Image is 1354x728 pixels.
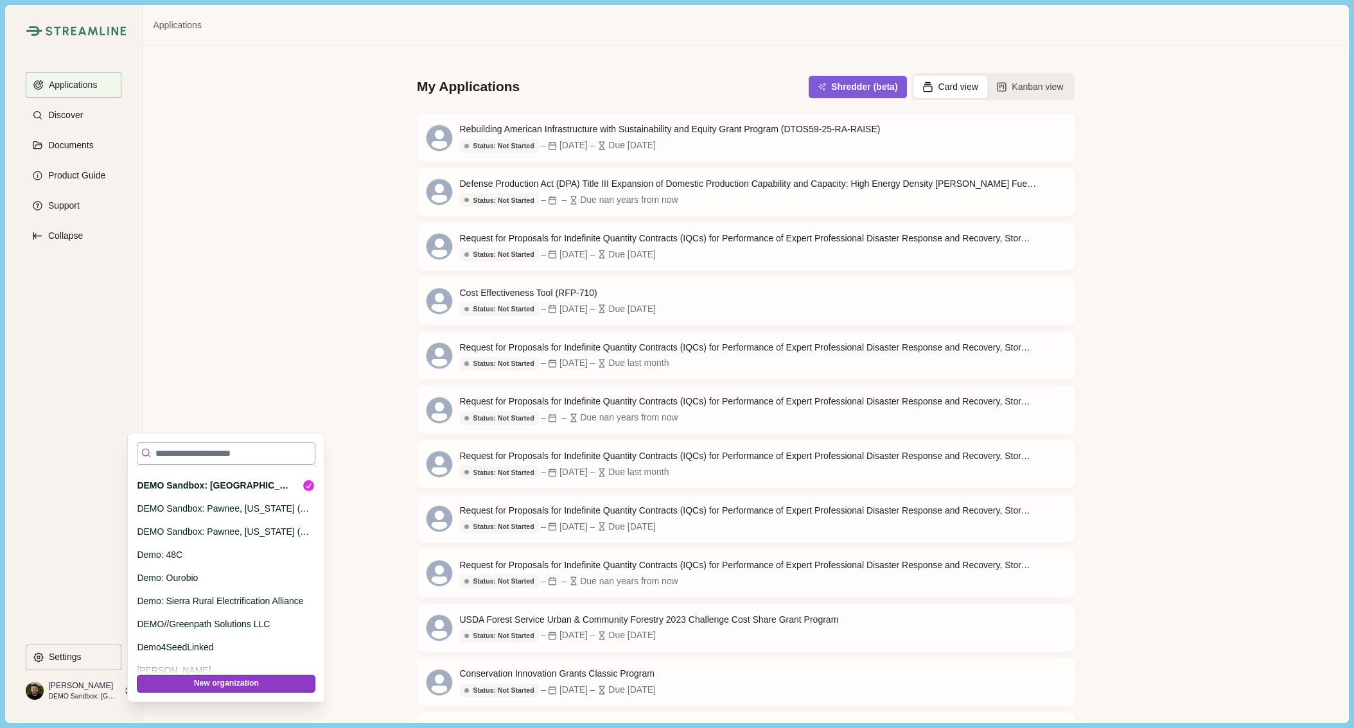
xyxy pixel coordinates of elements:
div: – [541,683,546,697]
button: Settings [26,645,121,670]
p: Demo4SeedLinked [137,641,311,654]
div: – [590,139,595,152]
p: Support [44,200,80,211]
div: Due [DATE] [608,628,656,642]
div: [DATE] [559,520,588,533]
div: My Applications [417,78,520,96]
div: Status: Not Started [464,250,534,259]
p: Applications [44,80,98,91]
div: Status: Not Started [464,686,534,695]
div: – [541,302,546,316]
button: Applications [26,72,121,98]
button: Kanban view [987,76,1073,98]
div: [DATE] [559,628,588,642]
svg: avatar [426,451,452,477]
svg: avatar [426,506,452,532]
div: Status: Not Started [464,305,534,313]
div: [DATE] [559,248,588,261]
a: Request for Proposals for Indefinite Quantity Contracts (IQCs) for Performance of Expert Professi... [417,386,1075,433]
p: DEMO Sandbox: [GEOGRAPHIC_DATA], [US_STATE] [48,691,116,702]
div: [DATE] [559,683,588,697]
p: DEMO Sandbox: [GEOGRAPHIC_DATA], [US_STATE] [137,479,293,492]
div: Conservation Innovation Grants Classic Program [460,667,656,680]
div: Request for Proposals for Indefinite Quantity Contracts (IQCs) for Performance of Expert Professi... [460,504,1038,517]
a: Request for Proposals for Indefinite Quantity Contracts (IQCs) for Performance of Expert Professi... [417,332,1075,379]
div: [DATE] [559,302,588,316]
div: – [541,356,546,370]
div: – [590,302,595,316]
a: Defense Production Act (DPA) Title III Expansion of Domestic Production Capability and Capacity: ... [417,168,1075,216]
a: Applications [153,19,202,32]
a: Cost Effectiveness Tool (RFP-710)Status: Not Started–[DATE]–Due [DATE] [417,277,1075,325]
button: Status: Not Started [460,412,539,425]
button: Status: Not Started [460,575,539,588]
div: Request for Proposals for Indefinite Quantity Contracts (IQCs) for Performance of Expert Professi... [460,449,1038,463]
div: Due [DATE] [608,520,656,533]
div: – [541,520,546,533]
a: Request for Proposals for Indefinite Quantity Contracts (IQCs) for Performance of Expert Professi... [417,440,1075,488]
div: – [541,139,546,152]
p: Demo: 48C [137,548,311,562]
button: New organization [137,675,315,693]
div: – [561,575,567,588]
button: Product Guide [26,162,121,188]
p: DEMO//Greenpath Solutions LLC [137,618,311,631]
button: Expand [26,223,121,248]
div: [DATE] [559,465,588,479]
div: Status: Not Started [464,414,534,422]
div: – [561,193,567,207]
p: Product Guide [44,170,106,181]
img: profile picture [26,682,44,700]
div: Due nan years from now [580,193,678,207]
div: – [541,411,546,424]
div: Due [DATE] [608,302,656,316]
div: Status: Not Started [464,469,534,477]
a: Request for Proposals for Indefinite Quantity Contracts (IQCs) for Performance of Expert Professi... [417,550,1075,597]
div: Request for Proposals for Indefinite Quantity Contracts (IQCs) for Performance of Expert Professi... [460,559,1038,572]
div: – [541,248,546,261]
button: Discover [26,102,121,128]
button: Documents [26,132,121,158]
button: Support [26,193,121,218]
svg: avatar [426,179,452,205]
p: Demo: Ourobio [137,571,311,585]
img: Streamline Climate Logo [46,26,127,36]
p: DEMO Sandbox: Pawnee, [US_STATE] (Copy)1 [137,525,311,539]
a: Conservation Innovation Grants Classic ProgramStatus: Not Started–[DATE]–Due [DATE] [417,658,1075,706]
div: Due [DATE] [608,248,656,261]
div: Due last month [608,465,669,479]
button: Status: Not Started [460,629,539,643]
svg: avatar [426,125,452,151]
div: Cost Effectiveness Tool (RFP-710) [460,286,656,300]
div: – [561,411,567,424]
p: DEMO Sandbox: Pawnee, [US_STATE] (Copy) [137,502,311,516]
div: – [590,520,595,533]
p: Settings [44,652,82,663]
button: Status: Not Started [460,465,539,479]
div: USDA Forest Service Urban & Community Forestry 2023 Challenge Cost Share Grant Program [460,613,839,627]
div: Request for Proposals for Indefinite Quantity Contracts (IQCs) for Performance of Expert Professi... [460,232,1038,245]
button: Shredder (beta) [809,76,906,98]
button: Status: Not Started [460,302,539,316]
div: Status: Not Started [464,360,534,368]
p: Demo: Sierra Rural Electrification Alliance [137,594,311,608]
svg: avatar [426,288,452,314]
a: Request for Proposals for Indefinite Quantity Contracts (IQCs) for Performance of Expert Professi... [417,495,1075,542]
div: Request for Proposals for Indefinite Quantity Contracts (IQCs) for Performance of Expert Professi... [460,341,1038,354]
button: Card view [913,76,987,98]
p: Collapse [44,230,83,241]
div: – [590,683,595,697]
button: Status: Not Started [460,684,539,697]
div: Rebuilding American Infrastructure with Sustainability and Equity Grant Program (DTOS59-25-RA-RAISE) [460,123,881,136]
div: – [590,628,595,642]
div: Status: Not Started [464,577,534,585]
button: Status: Not Started [460,139,539,153]
div: Status: Not Started [464,196,534,205]
button: Status: Not Started [460,248,539,261]
div: [DATE] [559,356,588,370]
div: Due nan years from now [580,411,678,424]
a: Streamline Climate LogoStreamline Climate Logo [26,26,121,36]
